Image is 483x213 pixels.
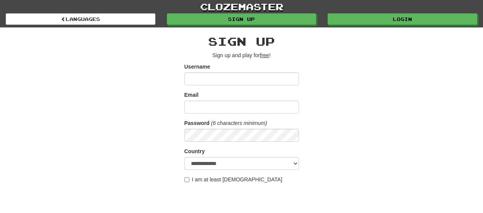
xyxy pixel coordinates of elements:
a: Languages [6,13,155,25]
u: free [260,52,269,58]
a: Sign up [167,13,317,25]
label: Password [184,119,210,127]
a: Login [328,13,477,25]
h2: Sign up [184,35,299,48]
label: Email [184,91,199,99]
label: I am at least [DEMOGRAPHIC_DATA] [184,176,283,183]
label: Country [184,147,205,155]
em: (6 characters minimum) [211,120,267,126]
label: Username [184,63,210,70]
input: I am at least [DEMOGRAPHIC_DATA] [184,177,189,182]
p: Sign up and play for ! [184,51,299,59]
